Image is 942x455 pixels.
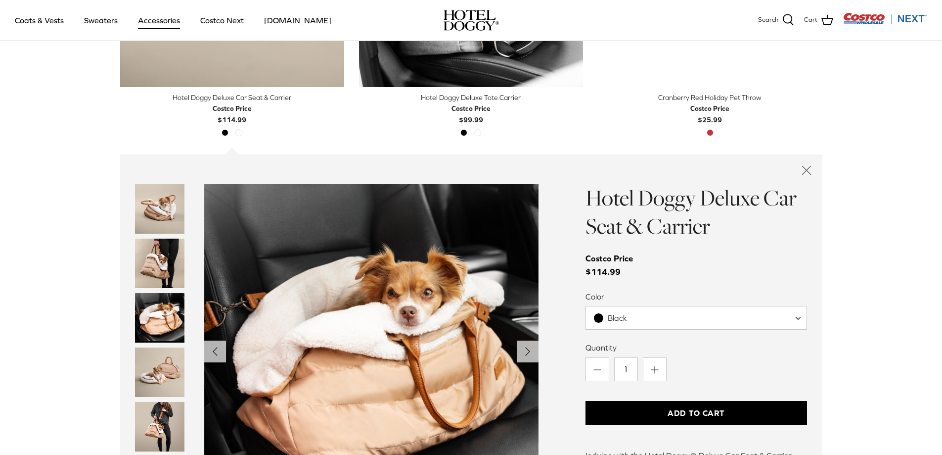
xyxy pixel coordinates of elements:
b: $114.99 [213,103,252,123]
a: Visit Costco Next [843,19,927,26]
span: $114.99 [585,252,643,279]
div: Costco Price [690,103,729,114]
label: Quantity [585,342,807,353]
div: Hotel Doggy Deluxe Car Seat & Carrier [120,92,344,103]
a: Thumbnail Link [135,293,184,343]
a: Hotel Doggy Deluxe Car Seat & Carrier [585,183,797,241]
button: Previous [204,341,226,362]
div: Cranberry Red Holiday Pet Throw [598,92,822,103]
span: Black [608,313,627,322]
div: Hotel Doggy Deluxe Tote Carrier [359,92,583,103]
a: Thumbnail Link [135,239,184,288]
input: Quantity [614,357,638,381]
div: Costco Price [451,103,491,114]
span: Black [586,313,647,323]
a: Costco Next [191,3,253,37]
span: Black [585,306,807,330]
a: Thumbnail Link [135,348,184,397]
span: Cart [804,15,817,25]
button: Next [517,341,538,362]
a: Coats & Vests [6,3,73,37]
a: [DOMAIN_NAME] [255,3,340,37]
a: Sweaters [75,3,127,37]
label: Color [585,291,807,302]
img: small dog in a tan dog carrier on a black seat in the car [135,293,184,343]
a: Search [758,14,794,27]
img: hoteldoggycom [444,10,499,31]
div: Costco Price [585,252,633,265]
a: Hotel Doggy Deluxe Tote Carrier Costco Price$99.99 [359,92,583,125]
b: $99.99 [451,103,491,123]
a: Thumbnail Link [135,402,184,452]
button: Add to Cart [585,401,807,425]
a: Cart [804,14,833,27]
a: Close quick buy [791,154,822,186]
a: Accessories [129,3,189,37]
a: Cranberry Red Holiday Pet Throw Costco Price$25.99 [598,92,822,125]
div: Costco Price [213,103,252,114]
a: hoteldoggy.com hoteldoggycom [444,10,499,31]
a: Thumbnail Link [135,184,184,234]
a: Hotel Doggy Deluxe Car Seat & Carrier Costco Price$114.99 [120,92,344,125]
img: Costco Next [843,12,927,25]
b: $25.99 [690,103,729,123]
span: Search [758,15,778,25]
